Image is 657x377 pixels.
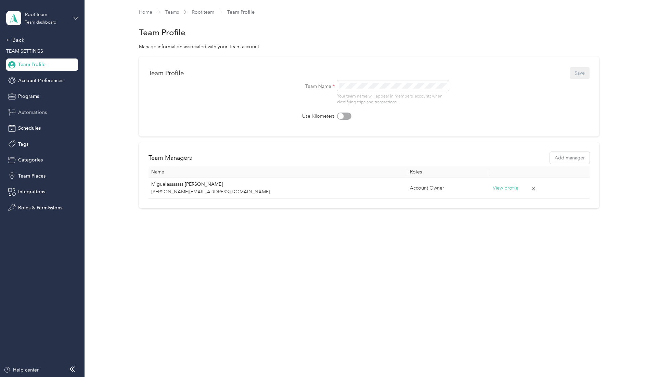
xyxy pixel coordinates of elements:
th: Name [149,166,407,178]
div: Root team [25,11,68,18]
div: Account Owner [410,184,487,192]
a: Root team [192,9,214,15]
span: Programs [18,93,39,100]
span: Automations [18,109,47,116]
span: Integrations [18,188,45,195]
span: Categories [18,156,43,164]
h1: Team Profile [139,29,185,36]
div: Team dashboard [25,21,56,25]
label: Use Kilometers [273,113,335,120]
span: Account Preferences [18,77,63,84]
button: Help center [4,366,39,374]
h2: Team Managers [149,153,192,162]
span: Team Places [18,172,46,180]
iframe: Everlance-gr Chat Button Frame [619,339,657,377]
p: Miguelasssssss [PERSON_NAME] [151,181,404,188]
button: Add manager [550,152,590,164]
div: Back [6,36,75,44]
div: Team Profile [149,69,184,77]
span: Roles & Permissions [18,204,62,211]
a: Teams [165,9,179,15]
label: Team Name [273,83,335,90]
span: Team Profile [227,9,255,16]
div: Manage information associated with your Team account. [139,43,599,50]
a: Home [139,9,152,15]
span: TEAM SETTINGS [6,48,43,54]
p: Your team name will appear in members’ accounts when classifying trips and transactions. [337,93,449,105]
span: Team Profile [18,61,46,68]
button: View profile [493,184,518,192]
span: Tags [18,141,28,148]
th: Roles [407,166,490,178]
p: [PERSON_NAME][EMAIL_ADDRESS][DOMAIN_NAME] [151,188,404,196]
span: Schedules [18,125,41,132]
